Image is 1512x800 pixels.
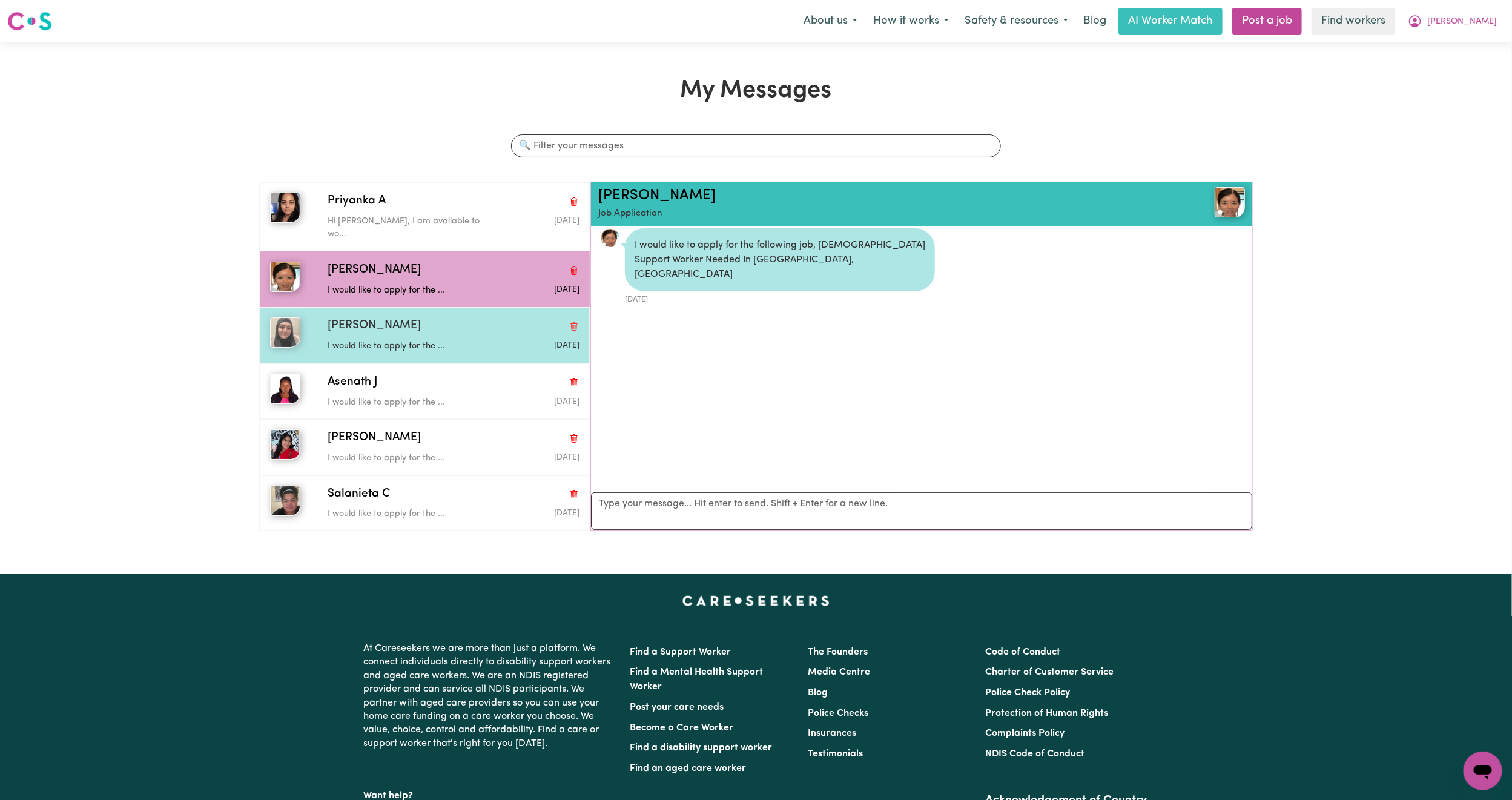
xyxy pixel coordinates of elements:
button: About us [796,8,865,34]
button: Delete conversation [569,374,579,390]
a: The Founders [808,647,868,657]
button: Delete conversation [569,262,579,278]
a: [PERSON_NAME] [598,188,716,203]
a: Post your care needs [630,702,724,712]
span: Message sent on August 1, 2025 [554,342,579,349]
a: Blog [1076,8,1114,35]
a: Blog [808,688,828,698]
span: Salanieta C [328,486,390,503]
p: At Careseekers we are more than just a platform. We connect individuals directly to disability su... [364,637,616,755]
a: Protection of Human Rights [985,709,1108,718]
img: Careseekers logo [7,10,52,32]
img: Priyanka A [270,193,300,223]
h1: My Messages [259,76,1253,105]
div: I would like to apply for the following job, [DEMOGRAPHIC_DATA] Support Worker Needed In [GEOGRAP... [625,228,935,291]
button: Delete conversation [569,319,579,334]
button: Lyn A[PERSON_NAME]Delete conversationI would like to apply for the ...Message sent on August 1, 2025 [260,307,590,363]
a: Find a disability support worker [630,743,773,753]
button: Delete conversation [569,431,579,446]
button: Priyanka APriyanka ADelete conversationHi [PERSON_NAME], I am available to wo...Message sent on A... [260,182,590,251]
iframe: Button to launch messaging window, conversation in progress [1464,752,1502,790]
p: Hi [PERSON_NAME], I am available to wo... [328,215,495,241]
a: Amy Y [1137,187,1245,217]
span: Message sent on May 4, 2025 [554,509,579,517]
p: I would like to apply for the ... [328,507,495,521]
img: Lyn A [270,317,300,348]
button: Delete conversation [569,486,579,502]
img: Rachel T [270,429,300,460]
a: Post a job [1232,8,1302,35]
p: I would like to apply for the ... [328,284,495,297]
img: Asenath J [270,374,300,404]
button: Rachel T[PERSON_NAME]Delete conversationI would like to apply for the ...Message sent on July 6, ... [260,419,590,475]
a: AI Worker Match [1118,8,1223,35]
p: I would like to apply for the ... [328,452,495,465]
img: Amy Y [270,262,300,292]
span: [PERSON_NAME] [328,262,421,279]
a: Careseekers logo [7,7,52,35]
div: [DATE] [625,291,935,305]
span: Asenath J [328,374,378,391]
button: Asenath JAsenath JDelete conversationI would like to apply for the ...Message sent on August 6, 2025 [260,363,590,419]
a: Complaints Policy [985,729,1065,738]
a: Find a Mental Health Support Worker [630,667,764,692]
a: NDIS Code of Conduct [985,749,1084,759]
span: Message sent on July 6, 2025 [554,454,579,461]
img: Salanieta C [270,486,300,516]
a: Testimonials [808,749,863,759]
span: [PERSON_NAME] [328,317,421,335]
a: Insurances [808,729,856,738]
a: Code of Conduct [985,647,1060,657]
img: CC5537C98B995481D38D7F90178AC7DA_avatar_blob [601,228,620,248]
a: Police Check Policy [985,688,1070,698]
a: Police Checks [808,709,868,718]
a: Careseekers home page [682,596,830,606]
a: Find workers [1312,8,1395,35]
span: [PERSON_NAME] [1427,15,1497,28]
p: I would like to apply for the ... [328,396,495,409]
button: My Account [1400,8,1505,34]
input: 🔍 Filter your messages [511,134,1000,157]
a: Media Centre [808,667,870,677]
span: Message sent on August 6, 2025 [554,398,579,406]
button: Safety & resources [957,8,1076,34]
span: [PERSON_NAME] [328,429,421,447]
span: Message sent on August 1, 2025 [554,217,579,225]
p: I would like to apply for the ... [328,340,495,353]
p: Job Application [598,207,1137,221]
button: Amy Y[PERSON_NAME]Delete conversationI would like to apply for the ...Message sent on August 1, 2025 [260,251,590,307]
span: Priyanka A [328,193,386,210]
img: View Amy Y's profile [1215,187,1245,217]
button: Salanieta CSalanieta CDelete conversationI would like to apply for the ...Message sent on May 4, ... [260,475,590,531]
a: Find a Support Worker [630,647,731,657]
a: Become a Care Worker [630,723,734,733]
button: How it works [865,8,957,34]
a: Charter of Customer Service [985,667,1114,677]
button: Delete conversation [569,193,579,209]
a: View Amy Y's profile [601,228,620,248]
span: Message sent on August 1, 2025 [554,286,579,294]
a: Find an aged care worker [630,764,747,773]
